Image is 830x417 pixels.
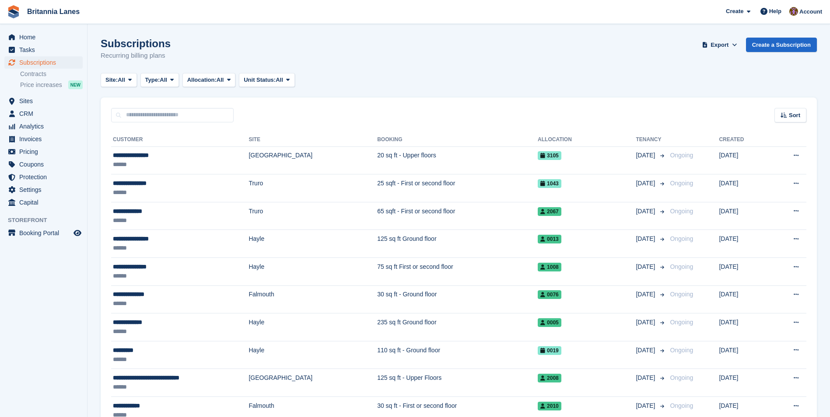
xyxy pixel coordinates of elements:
td: 75 sq ft First or second floor [377,258,538,286]
th: Created [719,133,769,147]
td: 235 sq ft Ground floor [377,313,538,341]
td: [DATE] [719,369,769,397]
td: [DATE] [719,341,769,369]
span: 3105 [538,151,561,160]
td: 65 sqft - First or second floor [377,202,538,230]
a: menu [4,31,83,43]
th: Site [249,133,377,147]
span: [DATE] [636,318,657,327]
a: Price increases NEW [20,80,83,90]
td: 30 sq ft - Ground floor [377,285,538,313]
span: Ongoing [670,374,693,381]
button: Allocation: All [182,73,236,87]
span: Create [726,7,743,16]
td: Truro [249,202,377,230]
a: menu [4,184,83,196]
button: Site: All [101,73,137,87]
th: Allocation [538,133,636,147]
a: menu [4,56,83,69]
td: Hayle [249,258,377,286]
span: 1008 [538,263,561,271]
th: Customer [111,133,249,147]
span: Ongoing [670,180,693,187]
p: Recurring billing plans [101,51,171,61]
a: menu [4,158,83,170]
span: Storefront [8,216,87,225]
td: Hayle [249,230,377,258]
span: Allocation: [187,76,217,84]
span: Capital [19,196,72,208]
a: menu [4,171,83,183]
th: Tenancy [636,133,666,147]
span: 2067 [538,207,561,216]
span: Price increases [20,81,62,89]
span: [DATE] [636,151,657,160]
span: Pricing [19,146,72,158]
th: Booking [377,133,538,147]
span: [DATE] [636,346,657,355]
td: 125 sq ft - Upper Floors [377,369,538,397]
span: Booking Portal [19,227,72,239]
td: 125 sq ft Ground floor [377,230,538,258]
span: Ongoing [670,347,693,354]
span: Subscriptions [19,56,72,69]
span: Account [799,7,822,16]
span: Coupons [19,158,72,170]
td: Falmouth [249,285,377,313]
td: 20 sq ft - Upper floors [377,146,538,174]
a: menu [4,44,83,56]
span: 0005 [538,318,561,327]
span: All [118,76,125,84]
td: [DATE] [719,146,769,174]
span: All [217,76,224,84]
a: Preview store [72,228,83,238]
td: [GEOGRAPHIC_DATA] [249,146,377,174]
span: 0013 [538,235,561,243]
td: [DATE] [719,313,769,341]
span: [DATE] [636,179,657,188]
span: 0019 [538,346,561,355]
a: menu [4,196,83,208]
span: All [160,76,167,84]
span: 2010 [538,402,561,410]
td: [DATE] [719,174,769,202]
span: Help [769,7,781,16]
button: Export [700,38,739,52]
span: [DATE] [636,373,657,382]
span: Invoices [19,133,72,145]
a: Create a Subscription [746,38,817,52]
span: Export [711,41,728,49]
span: Sort [789,111,800,120]
span: 1043 [538,179,561,188]
span: Ongoing [670,319,693,326]
span: Ongoing [670,402,693,409]
span: Ongoing [670,152,693,159]
span: Ongoing [670,291,693,298]
td: Hayle [249,313,377,341]
a: menu [4,146,83,158]
td: Truro [249,174,377,202]
span: Ongoing [670,263,693,270]
a: menu [4,108,83,120]
span: Analytics [19,120,72,132]
a: menu [4,95,83,107]
span: Settings [19,184,72,196]
span: [DATE] [636,401,657,410]
a: Contracts [20,70,83,78]
a: menu [4,227,83,239]
td: Hayle [249,341,377,369]
span: Sites [19,95,72,107]
span: Tasks [19,44,72,56]
a: menu [4,133,83,145]
span: All [276,76,283,84]
a: Britannia Lanes [24,4,83,19]
span: CRM [19,108,72,120]
a: menu [4,120,83,132]
span: [DATE] [636,262,657,271]
td: [DATE] [719,258,769,286]
span: [DATE] [636,207,657,216]
td: [DATE] [719,202,769,230]
img: stora-icon-8386f47178a22dfd0bd8f6a31ec36ba5ce8667c1dd55bd0f319d3a0aa187defe.svg [7,5,20,18]
span: Home [19,31,72,43]
td: 25 sqft - First or second floor [377,174,538,202]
